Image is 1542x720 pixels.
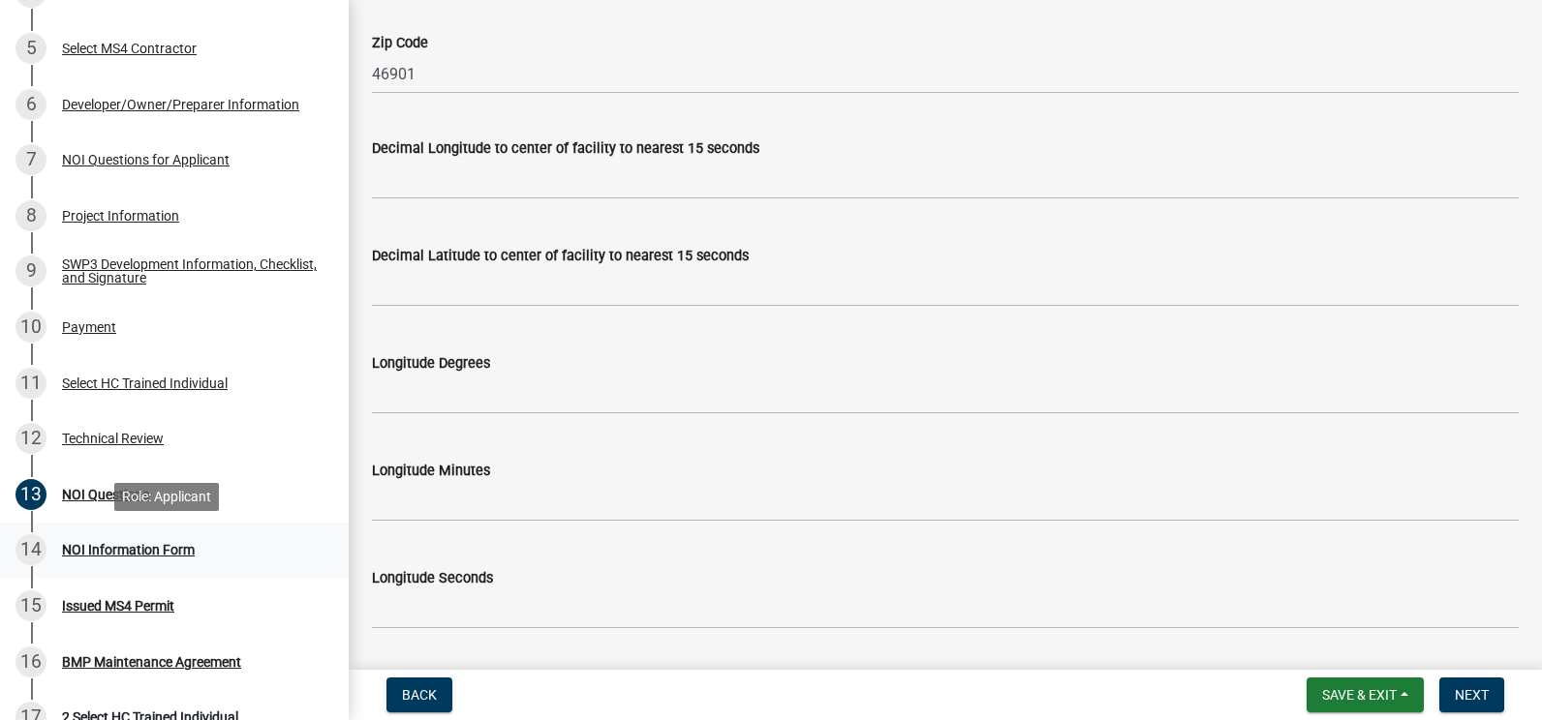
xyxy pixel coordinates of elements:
[62,320,116,334] div: Payment
[386,677,452,712] button: Back
[15,33,46,64] div: 5
[114,483,219,511] div: Role: Applicant
[62,599,174,613] div: Issued MS4 Permit
[1455,687,1489,703] span: Next
[62,153,230,166] div: NOI Questions for Applicant
[15,590,46,621] div: 15
[15,144,46,175] div: 7
[62,98,299,111] div: Developer/Owner/Preparer Information
[15,646,46,677] div: 16
[372,465,490,478] label: Longitude Minutes
[1439,677,1504,712] button: Next
[62,42,197,55] div: Select MS4 Contractor
[1307,677,1424,712] button: Save & Exit
[15,534,46,565] div: 14
[15,200,46,231] div: 8
[62,655,241,669] div: BMP Maintenance Agreement
[15,479,46,510] div: 13
[15,312,46,343] div: 10
[372,37,428,50] label: Zip Code
[372,250,749,263] label: Decimal Latitude to center of facility to nearest 15 seconds
[62,432,164,445] div: Technical Review
[402,687,437,703] span: Back
[372,572,493,585] label: Longitude Seconds
[15,255,46,286] div: 9
[62,543,195,556] div: NOI Information Form
[372,357,490,371] label: Longitude Degrees
[15,368,46,399] div: 11
[15,423,46,454] div: 12
[62,376,228,390] div: Select HC Trained Individual
[1322,687,1397,703] span: Save & Exit
[62,209,179,223] div: Project Information
[62,257,318,285] div: SWP3 Development Information, Checklist, and Signature
[372,142,759,156] label: Decimal Longitude to center of facility to nearest 15 seconds
[15,89,46,120] div: 6
[62,488,149,501] div: NOI Questions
